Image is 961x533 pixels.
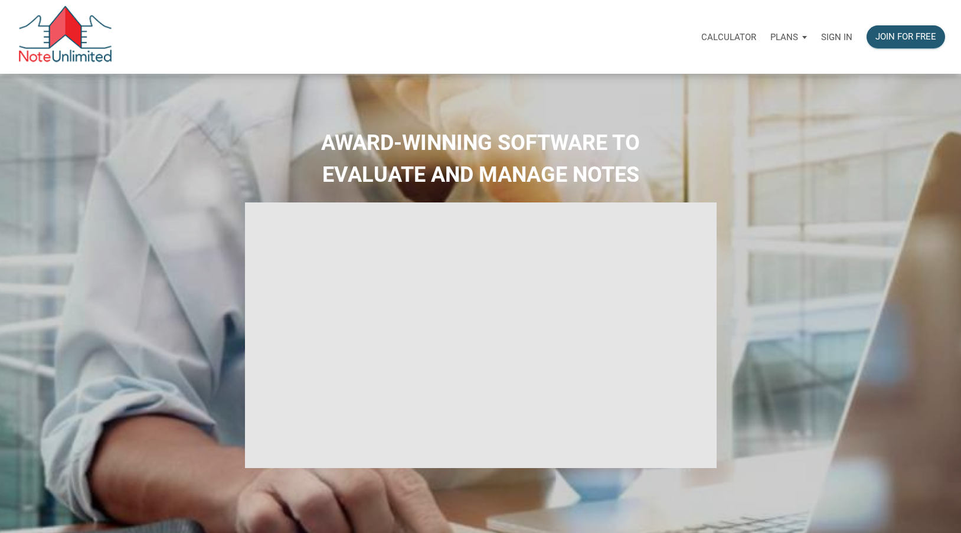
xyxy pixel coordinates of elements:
[763,19,814,55] button: Plans
[770,32,798,42] p: Plans
[694,18,763,55] a: Calculator
[859,18,952,55] a: Join for free
[245,202,717,467] iframe: NoteUnlimited
[875,30,936,44] div: Join for free
[9,127,952,191] h2: AWARD-WINNING SOFTWARE TO EVALUATE AND MANAGE NOTES
[701,32,756,42] p: Calculator
[814,18,859,55] a: Sign in
[821,32,852,42] p: Sign in
[867,25,945,48] button: Join for free
[763,18,814,55] a: Plans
